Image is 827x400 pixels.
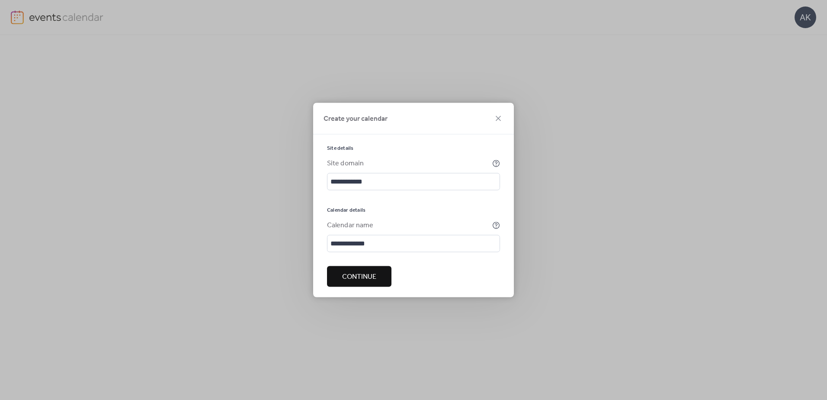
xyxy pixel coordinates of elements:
div: Site domain [327,158,490,169]
span: Continue [342,272,376,282]
span: Site details [327,145,353,152]
div: Calendar name [327,220,490,231]
button: Continue [327,266,391,287]
span: Calendar details [327,207,365,214]
span: Create your calendar [324,114,388,124]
